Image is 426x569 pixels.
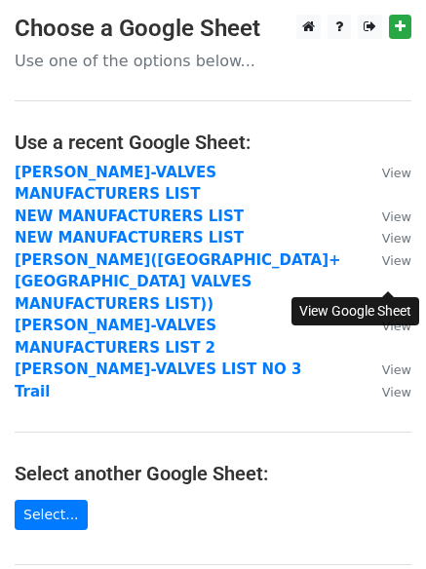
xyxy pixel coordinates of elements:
a: [PERSON_NAME]([GEOGRAPHIC_DATA]+[GEOGRAPHIC_DATA] VALVES MANUFACTURERS LIST)) [15,251,341,313]
a: View [363,229,411,247]
a: [PERSON_NAME]-VALVES MANUFACTURERS LIST 2 [15,317,216,357]
a: NEW MANUFACTURERS LIST [15,229,244,247]
small: View [382,385,411,399]
a: View [363,360,411,378]
p: Use one of the options below... [15,51,411,71]
div: View Google Sheet [291,297,419,325]
small: View [382,362,411,377]
a: [PERSON_NAME]-VALVES MANUFACTURERS LIST [15,164,216,204]
h3: Choose a Google Sheet [15,15,411,43]
h4: Select another Google Sheet: [15,462,411,485]
a: Select... [15,500,88,530]
small: View [382,166,411,180]
small: View [382,253,411,268]
small: View [382,209,411,224]
iframe: Chat Widget [329,475,426,569]
a: View [363,208,411,225]
small: View [382,231,411,246]
h4: Use a recent Google Sheet: [15,131,411,154]
a: View [363,251,411,269]
a: View [363,164,411,181]
a: [PERSON_NAME]-VALVES LIST NO 3 [15,360,302,378]
a: NEW MANUFACTURERS LIST [15,208,244,225]
a: View [363,383,411,400]
a: Trail [15,383,50,400]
